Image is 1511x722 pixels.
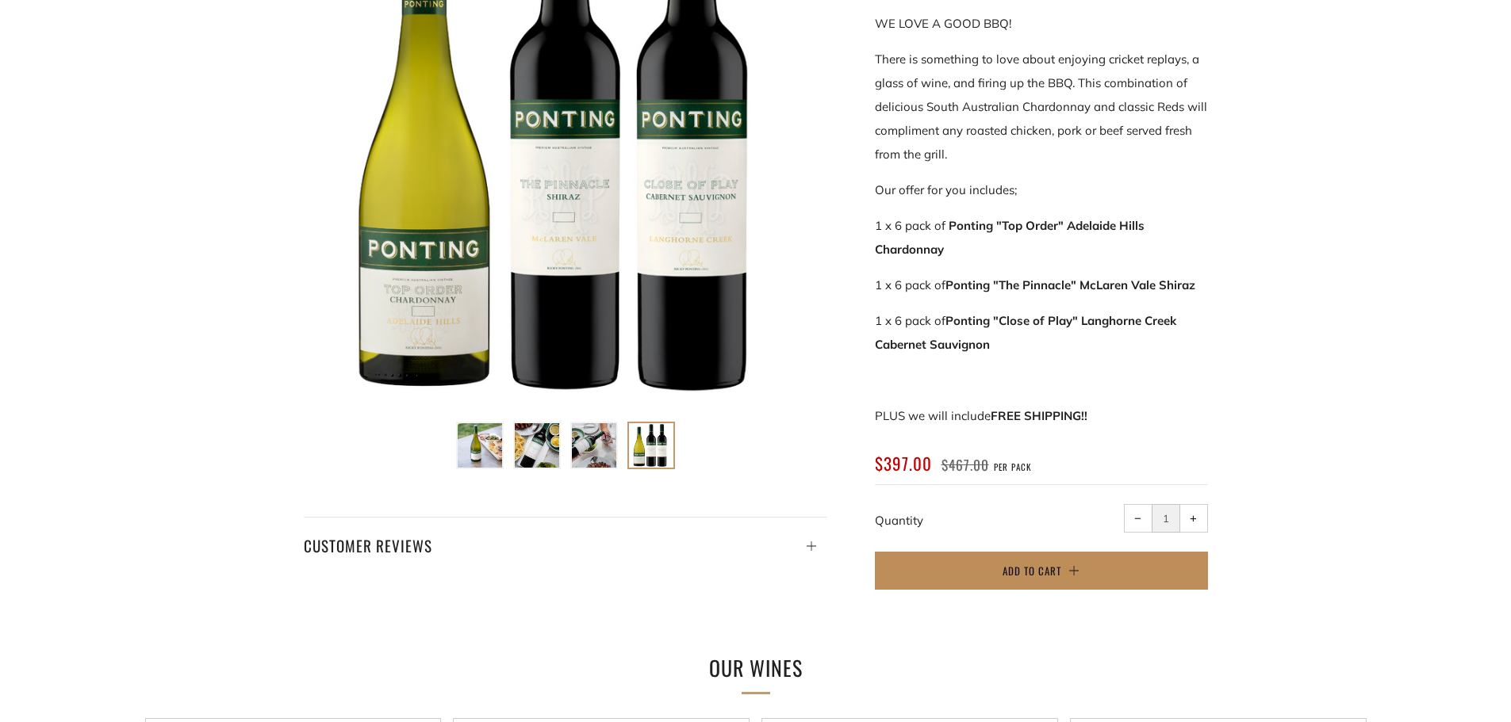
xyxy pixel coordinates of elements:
p: 1 x 6 pack of [875,214,1208,262]
h4: Customer Reviews [304,532,827,559]
img: Load image into Gallery viewer, The perfect BBQ selection - MULTI CASE BUY - Three award winning ... [629,423,673,468]
p: There is something to love about enjoying cricket replays, a glass of wine, and firing up the BBQ... [875,48,1208,166]
img: Load image into Gallery viewer, The perfect BBQ selection - MULTI CASE BUY - Three award winning ... [572,423,616,468]
button: Add to Cart [875,552,1208,590]
strong: Ponting "Close of Play" Langhorne Creek Cabernet Sauvignon [875,313,1176,352]
label: Quantity [875,513,923,528]
img: Load image into Gallery viewer, The perfect BBQ selection - MULTI CASE BUY - Three award winning ... [458,423,502,468]
strong: Ponting "The Pinnacle" McLaren Vale Shiraz [945,277,1195,292]
p: 1 x 6 pack of [875,273,1208,297]
strong: FREE SHIPPING!! [991,408,1087,423]
a: Customer Reviews [304,517,827,559]
button: Load image into Gallery viewer, The perfect BBQ selection - MULTI CASE BUY - Three award winning ... [627,422,675,469]
input: quantity [1152,504,1180,533]
p: 1 x 6 pack of [875,309,1208,357]
span: $467.00 [941,454,989,475]
h2: Our Wines [494,651,1018,685]
span: Add to Cart [1003,563,1061,579]
p: WE LOVE A GOOD BBQ! [875,12,1208,36]
img: Load image into Gallery viewer, The perfect BBQ selection - MULTI CASE BUY - Three award winning ... [515,423,559,468]
p: PLUS we will include [875,404,1208,428]
span: + [1190,515,1197,522]
span: $397.00 [875,451,932,476]
span: per pack [994,461,1031,473]
b: Ponting "Top Order" Adelaide Hills Chardonnay [875,218,1145,257]
p: Our offer for you includes; [875,178,1208,202]
span: − [1134,515,1141,522]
